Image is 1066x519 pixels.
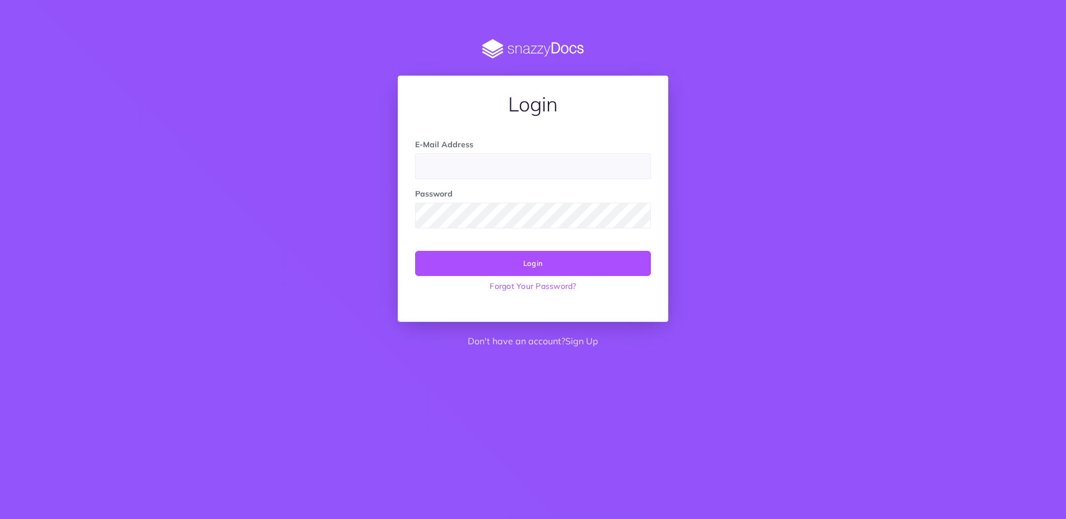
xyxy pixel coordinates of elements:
a: Sign Up [565,335,598,347]
img: SnazzyDocs Logo [398,39,668,59]
a: Forgot Your Password? [415,276,651,296]
h1: Login [415,93,651,115]
label: E-Mail Address [415,138,473,151]
label: Password [415,188,453,200]
p: Don't have an account? [398,334,668,349]
button: Login [415,251,651,275]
